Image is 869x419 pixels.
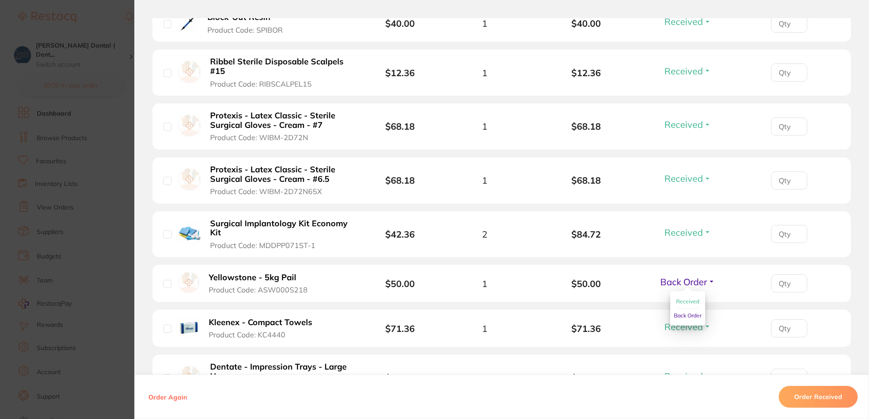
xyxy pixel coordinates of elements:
span: Product Code: KC4440 [209,331,285,339]
b: $12.36 [385,67,415,78]
button: Protexis - Latex Classic - Sterile Surgical Gloves - Cream - #6.5 Product Code: WIBM-2D72N65X [207,165,353,196]
span: Product Code: MDDPP071ST-1 [210,241,315,249]
b: $42.36 [385,229,415,240]
b: Yellowstone - 5kg Pail [209,273,296,283]
b: Ribbel Sterile Disposable Scalpels #15 [210,57,350,76]
button: Received [662,16,714,27]
b: Surgical Implantology Kit Economy Kit [210,219,350,238]
b: $14.09 [535,373,637,383]
span: 1 [482,18,487,29]
span: Received [664,227,703,238]
button: Received [676,295,699,309]
b: Block-Out Resin [207,13,270,22]
span: Received [664,321,703,332]
button: Received [662,370,714,382]
button: Dentate - Impression Trays - Large Upper Product Code: UNIMP005 [207,362,353,394]
input: Qty [771,319,807,337]
button: Received [662,227,714,238]
button: Received [662,173,714,184]
span: Received [664,119,703,130]
button: Block-Out Resin Product Code: SPIBOR [205,12,295,34]
img: Protexis - Latex Classic - Sterile Surgical Gloves - Cream - #6.5 [178,168,201,190]
b: $68.18 [385,175,415,186]
b: $50.00 [535,278,637,289]
span: Product Code: WIBM-2D72N65X [210,187,322,195]
button: Received [662,119,714,130]
img: Yellowstone - 5kg Pail [178,272,199,293]
img: Protexis - Latex Classic - Sterile Surgical Gloves - Cream - #7 [178,115,201,137]
button: Kleenex - Compact Towels Product Code: KC4440 [206,317,323,340]
input: Qty [771,63,807,82]
img: Surgical Implantology Kit Economy Kit [178,222,201,244]
button: Ribbel Sterile Disposable Scalpels #15 Product Code: RIBSCALPEL15 [207,57,353,88]
b: Dentate - Impression Trays - Large Upper [210,362,350,381]
input: Qty [771,171,807,190]
img: Ribbel Sterile Disposable Scalpels #15 [178,61,201,83]
span: Product Code: SPIBOR [207,26,283,34]
b: $71.36 [535,323,637,334]
b: $40.00 [385,18,415,29]
b: $12.36 [535,68,637,78]
button: Protexis - Latex Classic - Sterile Surgical Gloves - Cream - #7 Product Code: WIBM-2D72N [207,111,353,142]
span: 1 [482,373,487,383]
button: Yellowstone - 5kg Pail Product Code: ASW000S218 [206,273,319,295]
b: $14.09 [385,372,415,384]
b: $50.00 [385,278,415,289]
button: Surgical Implantology Kit Economy Kit Product Code: MDDPP071ST-1 [207,219,353,250]
span: Received [664,370,703,382]
b: $68.18 [385,121,415,132]
b: $71.36 [385,323,415,334]
span: 1 [482,278,487,289]
button: Order Again [146,393,190,401]
b: $68.18 [535,121,637,132]
button: Order Received [779,386,858,408]
span: Received [676,298,699,305]
img: Dentate - Impression Trays - Large Upper [178,366,201,388]
span: Product Code: WIBM-2D72N [210,133,308,141]
span: Product Code: ASW000S218 [209,286,308,294]
input: Qty [771,117,807,136]
span: Back Order [660,276,707,287]
span: Received [664,173,703,184]
img: Block-Out Resin [178,13,198,32]
span: 2 [482,229,487,239]
button: Back Order [658,276,718,287]
b: $40.00 [535,18,637,29]
span: Received [664,16,703,27]
span: 1 [482,68,487,78]
img: Kleenex - Compact Towels [178,317,199,338]
span: 1 [482,323,487,334]
span: Product Code: RIBSCALPEL15 [210,80,312,88]
span: Back Order [674,312,702,319]
span: 1 [482,175,487,185]
button: Back Order [674,309,702,322]
input: Qty [771,15,807,33]
b: Kleenex - Compact Towels [209,318,312,327]
span: 1 [482,121,487,132]
b: $68.18 [535,175,637,185]
input: Qty [771,274,807,292]
b: $84.72 [535,229,637,239]
input: Qty [771,225,807,243]
button: Received [662,321,714,332]
button: Received [662,65,714,77]
input: Qty [771,369,807,387]
span: Received [664,65,703,77]
b: Protexis - Latex Classic - Sterile Surgical Gloves - Cream - #7 [210,111,350,130]
b: Protexis - Latex Classic - Sterile Surgical Gloves - Cream - #6.5 [210,165,350,184]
